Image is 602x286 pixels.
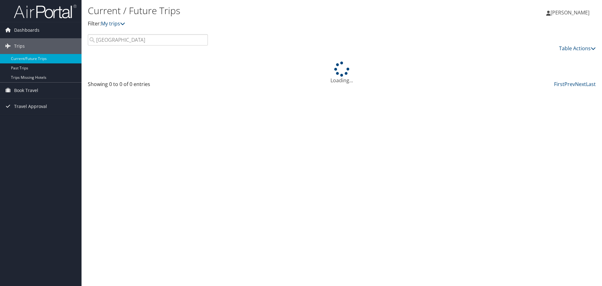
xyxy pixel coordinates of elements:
input: Search Traveler or Arrival City [88,34,208,46]
h1: Current / Future Trips [88,4,426,17]
div: Showing 0 to 0 of 0 entries [88,80,208,91]
img: airportal-logo.png [14,4,77,19]
span: Dashboards [14,22,40,38]
div: Loading... [88,62,596,84]
span: Travel Approval [14,99,47,114]
span: [PERSON_NAME] [551,9,589,16]
a: Table Actions [559,45,596,52]
a: Next [575,81,586,88]
a: Last [586,81,596,88]
a: My trips [101,20,125,27]
p: Filter: [88,20,426,28]
span: Trips [14,38,25,54]
a: Prev [564,81,575,88]
span: Book Travel [14,83,38,98]
a: First [554,81,564,88]
a: [PERSON_NAME] [546,3,596,22]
